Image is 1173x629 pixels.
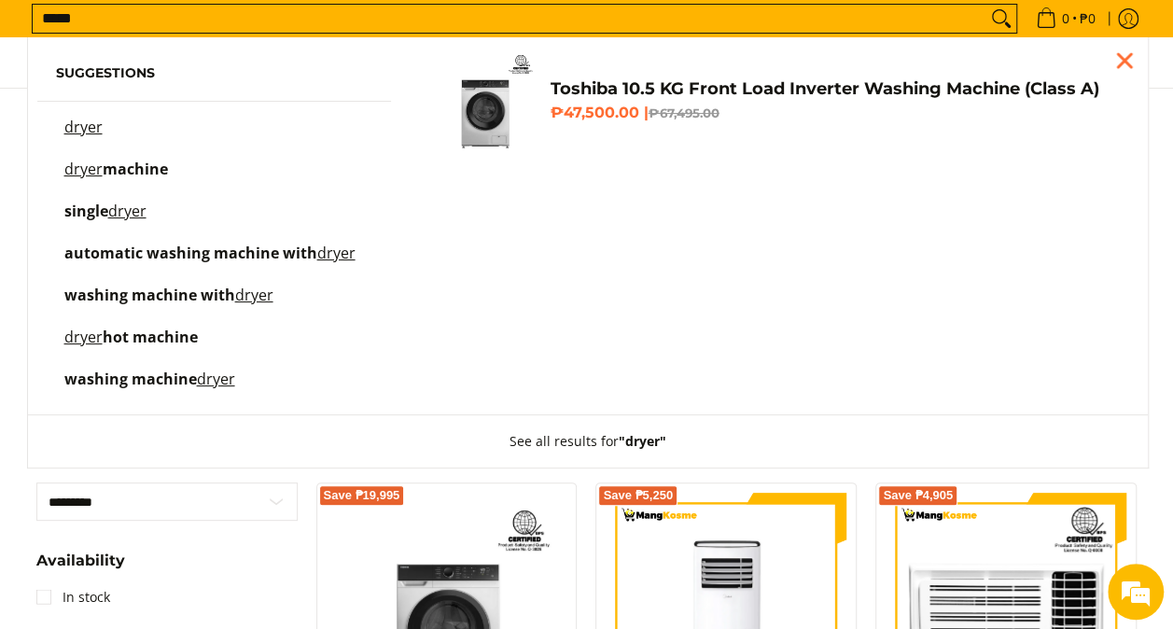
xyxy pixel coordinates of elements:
[103,327,198,347] span: hot machine
[64,288,273,321] p: washing machine with dryer
[64,372,235,405] p: washing machine dryer
[64,330,198,363] p: dryer hot machine
[550,104,1119,122] h6: ₱47,500.00 |
[317,243,356,263] mark: dryer
[108,201,147,221] mark: dryer
[64,246,356,279] p: automatic washing machine with dryer
[64,162,168,195] p: dryer machine
[36,553,125,582] summary: Open
[103,159,168,179] span: machine
[428,47,1119,159] a: Toshiba 10.5 KG Front Load Inverter Washing Machine (Class A) Toshiba 10.5 KG Front Load Inverter...
[491,415,685,468] button: See all results for"dryer"
[428,47,540,159] img: Toshiba 10.5 KG Front Load Inverter Washing Machine (Class A)
[56,65,373,82] h6: Suggestions
[64,285,235,305] span: washing machine with
[648,105,719,120] del: ₱67,495.00
[56,372,373,405] a: washing machine dryer
[883,490,953,501] span: Save ₱4,905
[550,78,1119,100] h4: Toshiba 10.5 KG Front Load Inverter Washing Machine (Class A)
[36,553,125,568] span: Availability
[64,120,103,153] p: dryer
[56,120,373,153] a: dryer
[56,204,373,237] a: single dryer
[235,285,273,305] mark: dryer
[324,490,400,501] span: Save ₱19,995
[64,201,108,221] span: single
[986,5,1016,33] button: Search
[64,117,103,137] mark: dryer
[1110,47,1138,75] div: Close pop up
[64,159,103,179] mark: dryer
[56,330,373,363] a: dryer hot machine
[64,204,147,237] p: single dryer
[64,243,317,263] span: automatic washing machine with
[603,490,673,501] span: Save ₱5,250
[197,369,235,389] mark: dryer
[1077,12,1098,25] span: ₱0
[1059,12,1072,25] span: 0
[64,327,103,347] mark: dryer
[1030,8,1101,29] span: •
[36,582,110,612] a: In stock
[619,432,666,450] strong: "dryer"
[56,162,373,195] a: dryer machine
[56,246,373,279] a: automatic washing machine with dryer
[56,288,373,321] a: washing machine with dryer
[64,369,197,389] span: washing machine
